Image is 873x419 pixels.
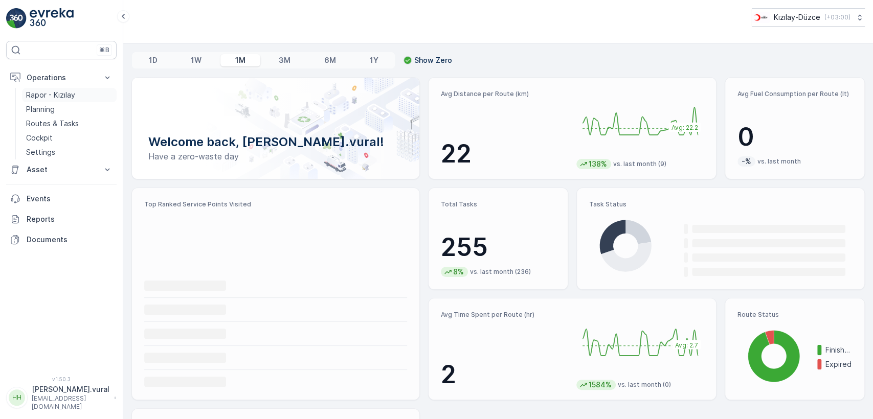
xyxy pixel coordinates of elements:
[737,122,852,152] p: 0
[441,359,568,390] p: 2
[27,73,96,83] p: Operations
[589,200,852,208] p: Task Status
[6,67,117,88] button: Operations
[618,381,671,389] p: vs. last month (0)
[279,55,290,65] p: 3M
[148,134,403,150] p: Welcome back, [PERSON_NAME].vural!
[6,189,117,209] a: Events
[30,8,74,29] img: logo_light-DOdMpM7g.png
[99,46,109,54] p: ⌘B
[26,147,55,157] p: Settings
[757,157,801,166] p: vs. last month
[22,131,117,145] a: Cockpit
[324,55,336,65] p: 6M
[144,200,407,208] p: Top Ranked Service Points Visited
[441,232,555,263] p: 255
[149,55,158,65] p: 1D
[452,267,465,277] p: 8%
[27,194,113,204] p: Events
[22,88,117,102] a: Rapor - Kızılay
[441,90,568,98] p: Avg Distance per Route (km)
[588,159,608,169] p: 138%
[32,394,109,411] p: [EMAIL_ADDRESS][DOMAIN_NAME]
[26,133,53,143] p: Cockpit
[369,55,378,65] p: 1Y
[22,145,117,159] a: Settings
[26,119,79,129] p: Routes & Tasks
[752,8,865,27] button: Kızılay-Düzce(+03:00)
[774,12,820,22] p: Kızılay-Düzce
[737,311,852,319] p: Route Status
[148,150,403,162] p: Have a zero-waste day
[27,165,96,175] p: Asset
[6,384,117,411] button: HH[PERSON_NAME].vural[EMAIL_ADDRESS][DOMAIN_NAME]
[825,359,852,369] p: Expired
[824,13,850,21] p: ( +03:00 )
[613,160,666,168] p: vs. last month (9)
[191,55,202,65] p: 1W
[6,159,117,180] button: Asset
[441,311,568,319] p: Avg Time Spent per Route (hr)
[26,90,75,100] p: Rapor - Kızılay
[6,8,27,29] img: logo
[470,268,531,276] p: vs. last month (236)
[27,214,113,224] p: Reports
[9,389,25,406] div: HH
[588,380,613,390] p: 1584%
[22,102,117,117] a: Planning
[752,12,770,23] img: download_svj7U3e.png
[414,55,452,65] p: Show Zero
[441,200,555,208] p: Total Tasks
[6,376,117,382] span: v 1.50.3
[6,209,117,229] a: Reports
[6,229,117,250] a: Documents
[27,235,113,245] p: Documents
[441,138,568,169] p: 22
[737,90,852,98] p: Avg Fuel Consumption per Route (lt)
[825,345,852,355] p: Finished
[22,117,117,131] a: Routes & Tasks
[32,384,109,394] p: [PERSON_NAME].vural
[741,156,752,167] p: -%
[235,55,245,65] p: 1M
[26,104,55,114] p: Planning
